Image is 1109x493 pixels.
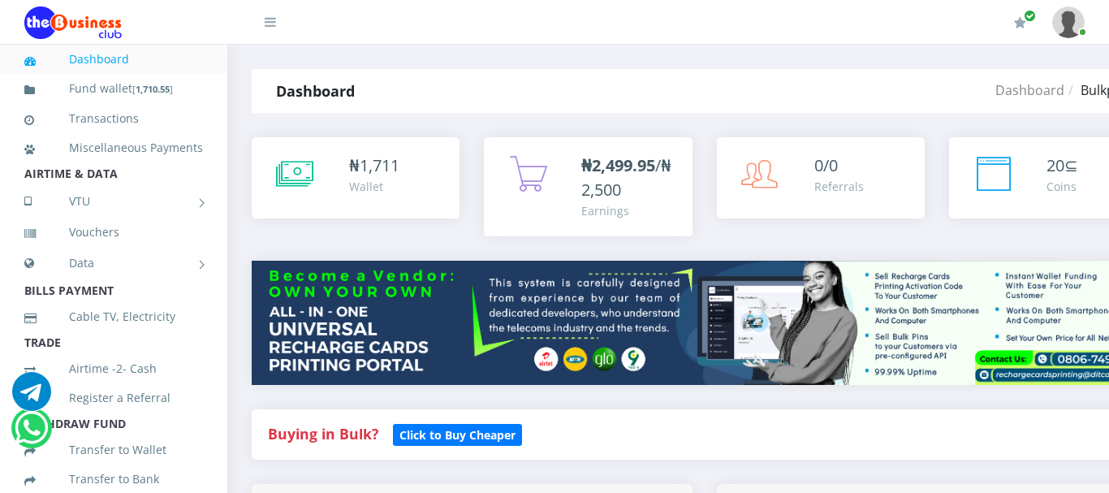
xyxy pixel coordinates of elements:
[581,154,655,176] b: ₦2,499.95
[24,298,203,335] a: Cable TV, Electricity
[24,41,203,78] a: Dashboard
[360,154,399,176] span: 1,711
[15,421,48,448] a: Chat for support
[24,6,122,39] img: Logo
[399,427,516,443] b: Click to Buy Cheaper
[24,181,203,222] a: VTU
[12,384,51,411] a: Chat for support
[24,129,203,166] a: Miscellaneous Payments
[268,424,378,443] strong: Buying in Bulk?
[136,83,170,95] b: 1,710.55
[252,137,460,218] a: ₦1,711 Wallet
[581,202,675,219] div: Earnings
[1024,10,1036,22] span: Renew/Upgrade Subscription
[132,83,173,95] small: [ ]
[484,137,692,236] a: ₦2,499.95/₦2,500 Earnings
[1046,178,1078,195] div: Coins
[995,81,1064,99] a: Dashboard
[814,178,864,195] div: Referrals
[24,431,203,469] a: Transfer to Wallet
[393,424,522,443] a: Click to Buy Cheaper
[349,178,399,195] div: Wallet
[24,243,203,283] a: Data
[349,154,399,178] div: ₦
[717,137,925,218] a: 0/0 Referrals
[1014,16,1026,29] i: Renew/Upgrade Subscription
[276,81,355,101] strong: Dashboard
[24,350,203,387] a: Airtime -2- Cash
[814,154,838,176] span: 0/0
[24,100,203,137] a: Transactions
[1046,154,1064,176] span: 20
[1052,6,1085,38] img: User
[24,214,203,251] a: Vouchers
[24,70,203,108] a: Fund wallet[1,710.55]
[581,154,671,201] span: /₦2,500
[1046,154,1078,178] div: ⊆
[24,379,203,417] a: Register a Referral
